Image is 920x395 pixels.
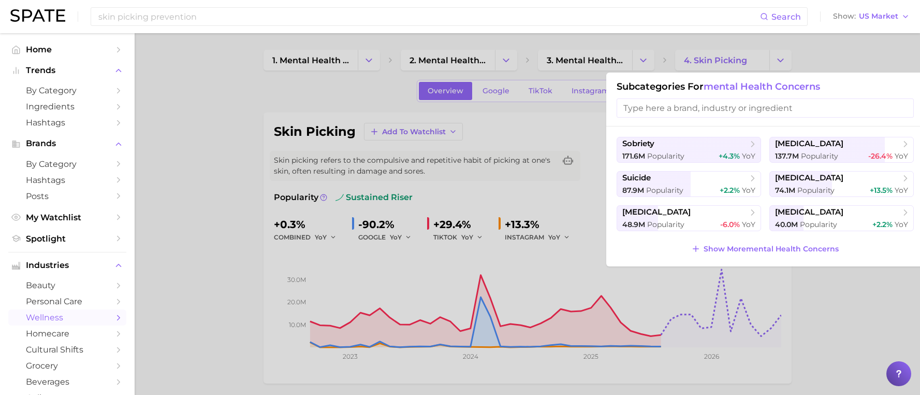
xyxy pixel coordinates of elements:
[775,207,843,217] span: [MEDICAL_DATA]
[719,151,740,161] span: +4.3%
[8,209,126,225] a: My Watchlist
[800,220,837,229] span: Popularity
[8,326,126,342] a: homecare
[26,313,109,322] span: wellness
[775,186,795,195] span: 74.1m
[622,151,645,161] span: 171.6m
[704,81,820,92] span: mental health concerns
[742,186,755,195] span: YoY
[26,329,109,338] span: homecare
[769,137,914,163] button: [MEDICAL_DATA]137.7m Popularity-26.4% YoY
[8,358,126,374] a: grocery
[8,293,126,309] a: personal care
[8,231,126,247] a: Spotlight
[26,345,109,355] span: cultural shifts
[617,205,761,231] button: [MEDICAL_DATA]48.9m Popularity-6.0% YoY
[720,186,740,195] span: +2.2%
[26,191,109,201] span: Posts
[895,151,908,161] span: YoY
[26,280,109,290] span: beauty
[872,220,893,229] span: +2.2%
[646,186,683,195] span: Popularity
[870,186,893,195] span: +13.5%
[895,220,908,229] span: YoY
[775,220,798,229] span: 40.0m
[8,277,126,293] a: beauty
[26,234,109,244] span: Spotlight
[689,242,841,256] button: Show Moremental health concerns
[775,139,843,149] span: [MEDICAL_DATA]
[769,171,914,197] button: [MEDICAL_DATA]74.1m Popularity+13.5% YoY
[775,151,799,161] span: 137.7m
[617,137,761,163] button: sobriety171.6m Popularity+4.3% YoY
[622,139,654,149] span: sobriety
[26,66,109,75] span: Trends
[742,151,755,161] span: YoY
[775,173,843,183] span: [MEDICAL_DATA]
[617,81,914,92] h1: Subcategories for
[8,156,126,172] a: by Category
[26,86,109,95] span: by Category
[647,220,684,229] span: Popularity
[771,12,801,22] span: Search
[830,10,912,23] button: ShowUS Market
[769,205,914,231] button: [MEDICAL_DATA]40.0m Popularity+2.2% YoY
[8,258,126,273] button: Industries
[26,175,109,185] span: Hashtags
[8,82,126,98] a: by Category
[8,188,126,204] a: Posts
[8,172,126,188] a: Hashtags
[26,361,109,371] span: grocery
[622,173,651,183] span: suicide
[859,13,898,19] span: US Market
[8,309,126,326] a: wellness
[26,102,109,111] span: Ingredients
[622,220,645,229] span: 48.9m
[622,207,691,217] span: [MEDICAL_DATA]
[8,63,126,78] button: Trends
[26,297,109,306] span: personal care
[720,220,740,229] span: -6.0%
[26,159,109,169] span: by Category
[8,374,126,390] a: beverages
[868,151,893,161] span: -26.4%
[622,186,644,195] span: 87.9m
[8,136,126,151] button: Brands
[647,151,684,161] span: Popularity
[8,115,126,131] a: Hashtags
[26,377,109,387] span: beverages
[8,41,126,58] a: Home
[617,171,761,197] button: suicide87.9m Popularity+2.2% YoY
[617,98,914,118] input: Type here a brand, industry or ingredient
[833,13,856,19] span: Show
[26,45,109,54] span: Home
[10,9,65,22] img: SPATE
[26,118,109,128] span: Hashtags
[8,98,126,115] a: Ingredients
[801,151,838,161] span: Popularity
[742,220,755,229] span: YoY
[26,261,109,270] span: Industries
[26,139,109,148] span: Brands
[26,213,109,222] span: My Watchlist
[797,186,835,195] span: Popularity
[704,245,839,253] span: Show More mental health concerns
[895,186,908,195] span: YoY
[97,8,760,25] input: Search here for a brand, industry, or ingredient
[8,342,126,358] a: cultural shifts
